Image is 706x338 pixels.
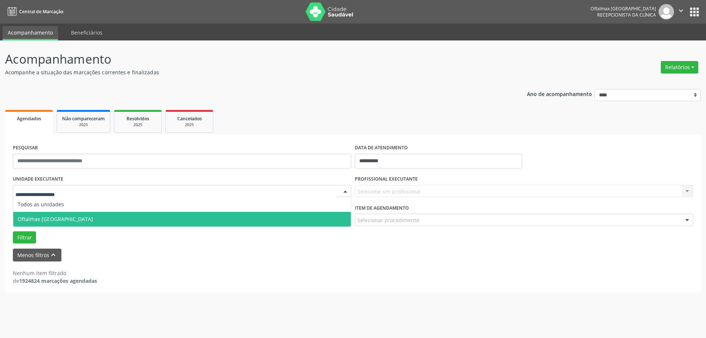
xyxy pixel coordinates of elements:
[674,4,688,19] button: 
[13,174,63,185] label: UNIDADE EXECUTANTE
[19,277,97,284] strong: 1924824 marcações agendadas
[171,122,208,128] div: 2025
[5,68,492,76] p: Acompanhe a situação das marcações correntes e finalizadas
[177,115,202,122] span: Cancelados
[591,6,656,12] div: Oftalmax [GEOGRAPHIC_DATA]
[527,89,592,98] p: Ano de acompanhamento
[19,8,63,15] span: Central de Marcação
[3,26,58,40] a: Acompanhamento
[18,216,93,223] span: Oftalmax [GEOGRAPHIC_DATA]
[66,26,108,39] a: Beneficiários
[13,269,97,277] div: Nenhum item filtrado
[62,115,105,122] span: Não compareceram
[62,122,105,128] div: 2025
[120,122,156,128] div: 2025
[659,4,674,19] img: img
[688,6,701,18] button: apps
[677,7,685,15] i: 
[126,115,149,122] span: Resolvidos
[49,251,57,259] i: keyboard_arrow_up
[355,174,418,185] label: PROFISSIONAL EXECUTANTE
[357,216,419,224] span: Selecionar procedimento
[13,277,97,285] div: de
[5,50,492,68] p: Acompanhamento
[355,142,408,154] label: DATA DE ATENDIMENTO
[355,202,409,214] label: Item de agendamento
[661,61,698,74] button: Relatórios
[18,201,64,208] span: Todos as unidades
[13,231,36,244] button: Filtrar
[13,249,61,261] button: Menos filtroskeyboard_arrow_up
[13,142,38,154] label: PESQUISAR
[5,6,63,18] a: Central de Marcação
[17,115,41,122] span: Agendados
[597,12,656,18] span: Recepcionista da clínica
